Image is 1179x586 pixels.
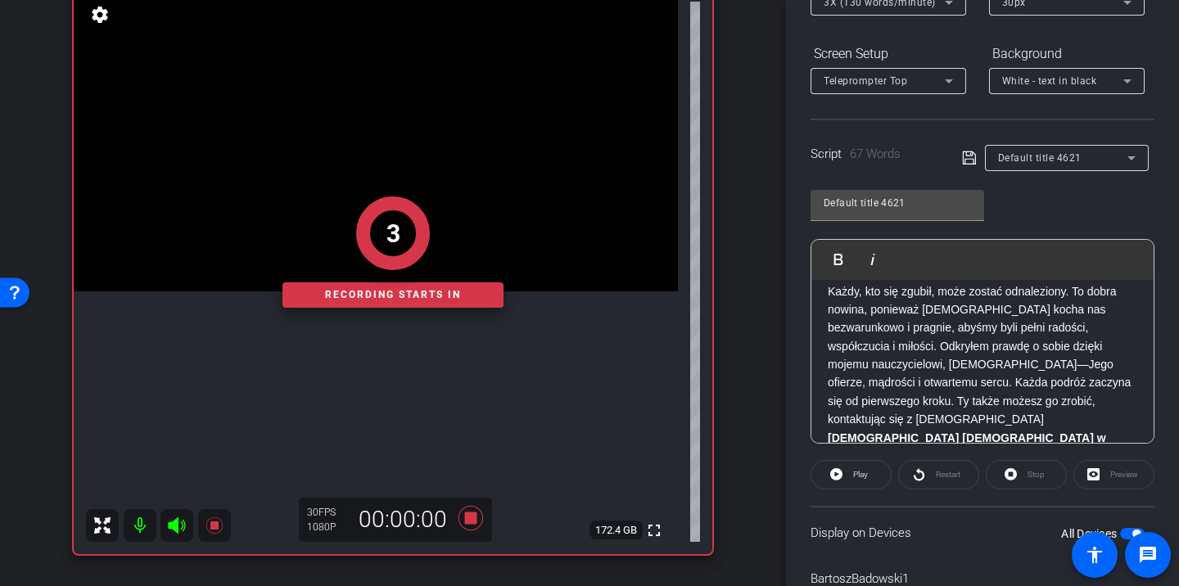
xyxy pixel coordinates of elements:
span: White - text in black [1002,75,1097,87]
div: Recording starts in [282,282,504,308]
span: Default title 4621 [998,152,1082,164]
div: Background [989,40,1145,68]
div: Script [811,145,939,164]
div: Display on Devices [811,506,1154,559]
input: Title [824,193,971,213]
mat-icon: accessibility [1085,545,1104,565]
strong: [DEMOGRAPHIC_DATA] [DEMOGRAPHIC_DATA] w Dniach Ostatnich [828,431,1106,462]
mat-icon: message [1138,545,1158,565]
p: Każdy, kto się zgubił, może zostać odnaleziony. To dobra nowina, ponieważ [DEMOGRAPHIC_DATA] koch... [828,282,1137,466]
span: Teleprompter Top [824,75,907,87]
button: Bold (⌘B) [823,243,854,276]
label: All Devices [1061,525,1120,542]
span: 67 Words [850,146,901,161]
div: 3 [386,215,400,252]
div: Screen Setup [811,40,966,68]
span: Play [853,470,868,479]
button: Play [811,460,892,489]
